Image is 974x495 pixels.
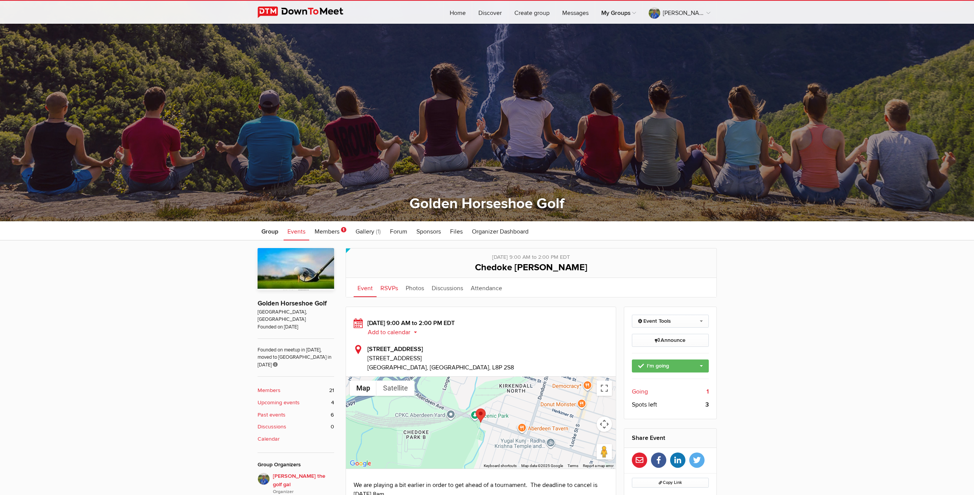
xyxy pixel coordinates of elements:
button: Show street map [350,381,377,396]
a: Discover [472,1,508,24]
button: Keyboard shortcuts [484,463,517,469]
button: Add to calendar [367,329,423,336]
span: 4 [331,399,334,407]
img: Beth the golf gal [258,473,270,485]
span: Members [315,228,339,235]
span: Group [261,228,278,235]
a: Photos [402,278,428,297]
b: Discussions [258,423,286,431]
a: [PERSON_NAME] the golf gal [643,1,716,24]
span: Chedoke [PERSON_NAME] [475,262,587,273]
span: 21 [329,386,334,395]
a: Create group [508,1,556,24]
button: Show satellite imagery [377,381,414,396]
img: Golden Horseshoe Golf [258,248,334,290]
a: Sponsors [413,221,445,240]
img: Google [348,459,373,469]
div: [DATE] 9:00 AM to 2:00 PM EDT [354,319,609,337]
span: Organizer Dashboard [472,228,529,235]
a: Gallery (1) [352,221,385,240]
a: I'm going [632,359,709,372]
span: Map data ©2025 Google [521,464,563,468]
span: Spots left [632,400,657,409]
span: Files [450,228,463,235]
a: Attendance [467,278,506,297]
a: Organizer Dashboard [468,221,532,240]
a: Event Tools [632,315,709,328]
img: DownToMeet [258,7,355,18]
button: Map camera controls [597,417,612,432]
span: Events [287,228,305,235]
a: Upcoming events 4 [258,399,334,407]
b: Past events [258,411,286,419]
div: [DATE] 9:00 AM to 2:00 PM EDT [354,248,709,261]
b: 1 [706,387,709,396]
span: Gallery [356,228,374,235]
a: Home [444,1,472,24]
a: Announce [632,334,709,347]
a: Group [258,221,282,240]
span: 1 [341,227,346,232]
span: Founded on [DATE] [258,323,334,331]
h2: Share Event [632,429,709,447]
button: Copy Link [632,478,709,488]
a: My Groups [595,1,642,24]
a: Discussions [428,278,467,297]
a: Discussions 0 [258,423,334,431]
a: Terms [568,464,578,468]
a: Messages [556,1,595,24]
a: Golden Horseshoe Golf [410,195,564,212]
a: Past events 6 [258,411,334,419]
span: (1) [376,228,381,235]
span: 0 [331,423,334,431]
a: Members 21 [258,386,334,395]
a: Events [284,221,309,240]
b: 3 [705,400,709,409]
span: Sponsors [416,228,441,235]
a: Forum [386,221,411,240]
span: [STREET_ADDRESS] [367,354,609,363]
a: Event [354,278,377,297]
span: 6 [331,411,334,419]
button: Drag Pegman onto the map to open Street View [597,444,612,459]
span: [GEOGRAPHIC_DATA], [GEOGRAPHIC_DATA] [258,309,334,323]
a: Open this area in Google Maps (opens a new window) [348,459,373,469]
span: Founded on meetup in [DATE], moved to [GEOGRAPHIC_DATA] in [DATE] [258,338,334,369]
a: Report a map error [583,464,613,468]
span: Forum [390,228,407,235]
button: Toggle fullscreen view [597,381,612,396]
div: Group Organizers [258,461,334,469]
span: Going [632,387,648,396]
a: Members 1 [311,221,350,240]
b: Calendar [258,435,280,443]
span: Announce [655,337,685,343]
span: [GEOGRAPHIC_DATA], [GEOGRAPHIC_DATA], L8P 2S8 [367,364,514,371]
a: Files [446,221,467,240]
b: Members [258,386,281,395]
a: Golden Horseshoe Golf [258,299,327,307]
a: RSVPs [377,278,402,297]
a: Calendar [258,435,334,443]
b: [STREET_ADDRESS] [367,345,423,353]
b: Upcoming events [258,399,300,407]
span: Copy Link [659,480,682,485]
